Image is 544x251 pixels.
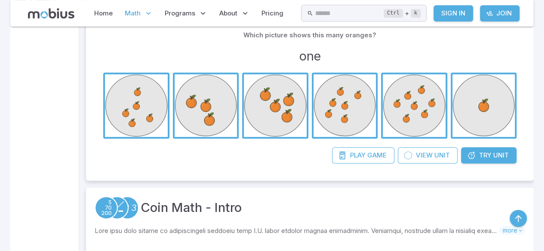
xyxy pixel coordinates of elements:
[480,5,519,21] a: Join
[141,198,242,217] a: Coin Math - Intro
[243,30,376,40] p: Which picture shows this many oranges?
[434,151,450,160] span: Unit
[398,147,458,163] a: ViewUnit
[219,9,237,18] span: About
[116,196,139,219] a: Numeracy
[411,9,421,18] kbd: k
[299,47,321,66] h3: one
[433,5,473,21] a: Sign In
[367,151,387,160] span: Game
[95,196,118,219] a: Place Value
[479,151,492,160] span: Try
[95,226,499,236] p: Lore ipsu dolo sitame co adipiscingeli seddoeiu temp I.U. labor etdolor magnaa enimadminim. Venia...
[125,9,141,18] span: Math
[259,3,286,23] a: Pricing
[105,196,129,219] a: Addition and Subtraction
[384,9,403,18] kbd: Ctrl
[92,3,115,23] a: Home
[461,147,516,163] a: TryUnit
[493,151,509,160] span: Unit
[332,147,394,163] a: PlayGame
[165,9,195,18] span: Programs
[350,151,366,160] span: Play
[416,151,433,160] span: View
[384,8,421,18] div: +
